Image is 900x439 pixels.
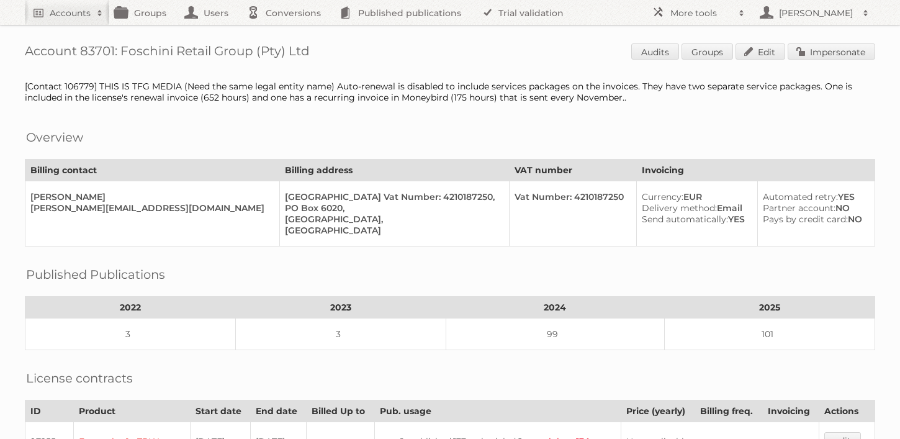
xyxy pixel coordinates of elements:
[285,225,499,236] div: [GEOGRAPHIC_DATA]
[25,319,236,350] td: 3
[637,160,875,181] th: Invoicing
[763,401,819,422] th: Invoicing
[642,202,747,214] div: Email
[235,297,446,319] th: 2023
[670,7,732,19] h2: More tools
[25,43,875,62] h1: Account 83701: Foschini Retail Group (Pty) Ltd
[74,401,191,422] th: Product
[26,128,83,147] h2: Overview
[776,7,857,19] h2: [PERSON_NAME]
[26,265,165,284] h2: Published Publications
[642,214,747,225] div: YES
[736,43,785,60] a: Edit
[235,319,446,350] td: 3
[621,401,695,422] th: Price (yearly)
[763,202,865,214] div: NO
[695,401,763,422] th: Billing freq.
[25,160,280,181] th: Billing contact
[191,401,251,422] th: Start date
[510,181,637,247] td: Vat Number: 4210187250
[25,81,875,103] div: [Contact 106779] THIS IS TFG MEDIA (Need the same legal entity name) Auto-renewal is disabled to ...
[375,401,621,422] th: Pub. usage
[25,401,74,422] th: ID
[642,214,728,225] span: Send automatically:
[788,43,875,60] a: Impersonate
[280,160,510,181] th: Billing address
[665,319,875,350] td: 101
[763,202,835,214] span: Partner account:
[763,191,838,202] span: Automated retry:
[642,191,747,202] div: EUR
[510,160,637,181] th: VAT number
[642,202,717,214] span: Delivery method:
[665,297,875,319] th: 2025
[30,191,269,202] div: [PERSON_NAME]
[631,43,679,60] a: Audits
[25,297,236,319] th: 2022
[50,7,91,19] h2: Accounts
[285,202,499,214] div: PO Box 6020,
[446,297,664,319] th: 2024
[446,319,664,350] td: 99
[30,202,269,214] div: [PERSON_NAME][EMAIL_ADDRESS][DOMAIN_NAME]
[251,401,307,422] th: End date
[285,191,499,202] div: [GEOGRAPHIC_DATA] Vat Number: 4210187250,
[763,214,848,225] span: Pays by credit card:
[763,214,865,225] div: NO
[682,43,733,60] a: Groups
[26,369,133,387] h2: License contracts
[642,191,683,202] span: Currency:
[819,401,875,422] th: Actions
[285,214,499,225] div: [GEOGRAPHIC_DATA],
[307,401,375,422] th: Billed Up to
[763,191,865,202] div: YES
